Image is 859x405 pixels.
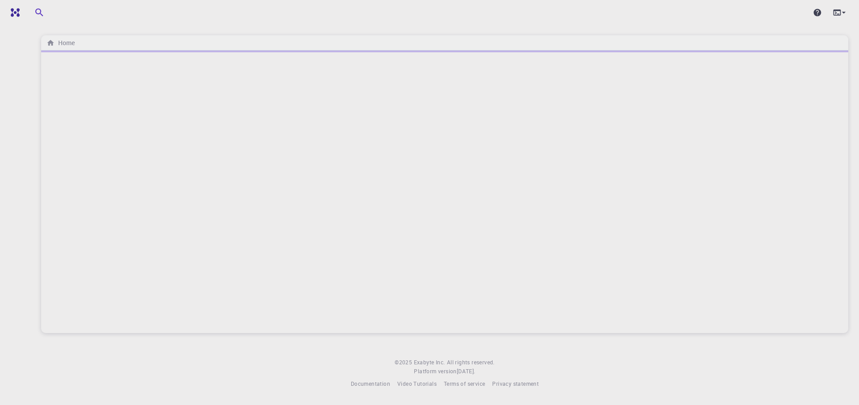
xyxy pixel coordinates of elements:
[414,358,445,367] a: Exabyte Inc.
[45,38,77,48] nav: breadcrumb
[492,380,539,387] span: Privacy statement
[447,358,495,367] span: All rights reserved.
[457,367,476,376] a: [DATE].
[414,359,445,366] span: Exabyte Inc.
[444,380,485,387] span: Terms of service
[55,38,75,48] h6: Home
[444,380,485,388] a: Terms of service
[414,367,456,376] span: Platform version
[457,367,476,375] span: [DATE] .
[351,380,390,388] a: Documentation
[397,380,437,387] span: Video Tutorials
[397,380,437,388] a: Video Tutorials
[395,358,413,367] span: © 2025
[7,8,20,17] img: logo
[351,380,390,387] span: Documentation
[492,380,539,388] a: Privacy statement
